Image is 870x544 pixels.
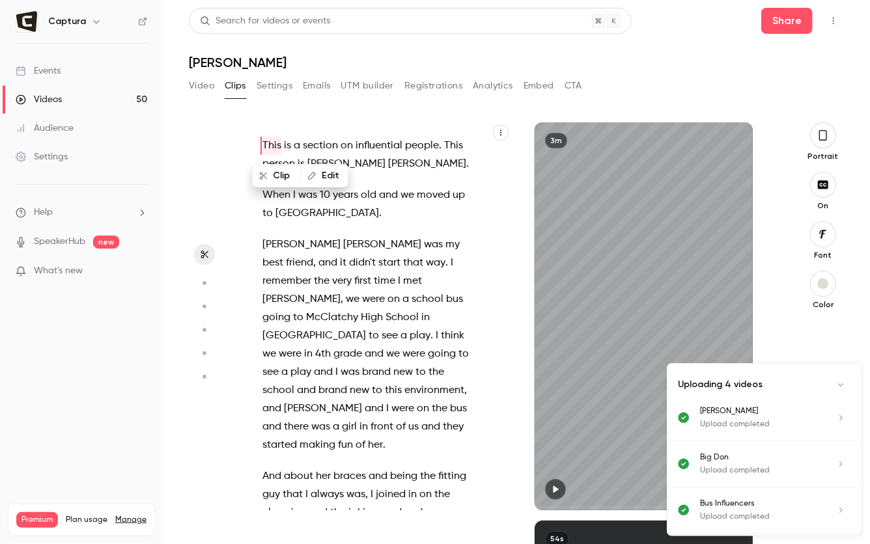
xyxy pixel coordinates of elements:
[667,405,862,536] ul: Uploads list
[365,485,368,504] span: ,
[396,418,406,436] span: of
[330,504,346,522] span: the
[428,345,456,363] span: going
[700,498,851,523] a: Bus InfluencersUpload completed
[294,137,300,155] span: a
[309,504,328,522] span: and
[445,254,448,272] span: .
[700,498,820,510] p: Bus Influencers
[369,467,387,485] span: and
[262,381,294,400] span: school
[378,254,400,272] span: start
[383,436,386,454] span: .
[371,485,373,504] span: I
[466,155,469,173] span: .
[368,436,383,454] span: her
[700,452,820,463] p: Big Don
[262,345,276,363] span: we
[400,186,414,204] span: we
[306,308,358,327] span: McClatchy
[311,485,344,504] span: always
[343,236,421,254] span: [PERSON_NAME]
[802,200,844,211] p: On
[428,363,444,381] span: the
[451,254,453,272] span: I
[348,504,378,522] span: joking
[16,11,37,32] img: Captura
[439,137,442,155] span: .
[262,436,297,454] span: started
[830,374,851,395] button: Collapse uploads list
[802,250,844,260] p: Font
[311,418,330,436] span: was
[410,327,430,345] span: play
[297,381,316,400] span: and
[371,418,393,436] span: front
[341,290,343,308] span: ,
[458,345,469,363] span: to
[262,254,283,272] span: best
[386,400,389,418] span: I
[388,155,466,173] span: [PERSON_NAME]
[313,254,316,272] span: ,
[132,265,147,277] iframe: Noticeable Trigger
[333,467,366,485] span: braces
[415,363,426,381] span: to
[333,345,362,363] span: grade
[354,272,371,290] span: first
[402,290,409,308] span: a
[374,272,395,290] span: time
[434,485,450,504] span: the
[115,515,147,525] a: Manage
[445,236,460,254] span: my
[16,512,58,528] span: Premium
[48,15,86,28] h6: Captura
[420,467,436,485] span: the
[421,504,460,522] span: became
[426,254,445,272] span: way
[365,345,384,363] span: and
[450,400,467,418] span: bus
[424,236,443,254] span: was
[446,290,463,308] span: bus
[421,308,430,327] span: in
[284,467,313,485] span: about
[361,186,376,204] span: old
[281,363,288,381] span: a
[421,418,440,436] span: and
[225,75,246,96] button: Clips
[262,400,281,418] span: and
[189,55,844,70] h1: [PERSON_NAME]
[283,485,303,504] span: that
[318,254,337,272] span: and
[393,363,413,381] span: new
[524,75,554,96] button: Embed
[361,308,383,327] span: High
[802,151,844,161] p: Portrait
[356,436,365,454] span: of
[432,400,447,418] span: the
[262,327,366,345] span: [GEOGRAPHIC_DATA]
[379,186,398,204] span: and
[293,308,303,327] span: to
[387,290,400,308] span: on
[362,363,391,381] span: brand
[303,137,338,155] span: section
[346,290,359,308] span: we
[386,308,419,327] span: School
[444,137,463,155] span: This
[412,290,443,308] span: school
[16,93,62,106] div: Videos
[286,254,313,272] span: friend
[262,504,306,522] span: clowning
[400,327,407,345] span: a
[262,485,280,504] span: guy
[314,272,330,290] span: the
[545,133,567,148] div: 3m
[417,186,450,204] span: moved
[404,381,464,400] span: environment
[386,345,400,363] span: we
[349,254,376,272] span: didn't
[700,511,820,523] p: Upload completed
[403,254,423,272] span: that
